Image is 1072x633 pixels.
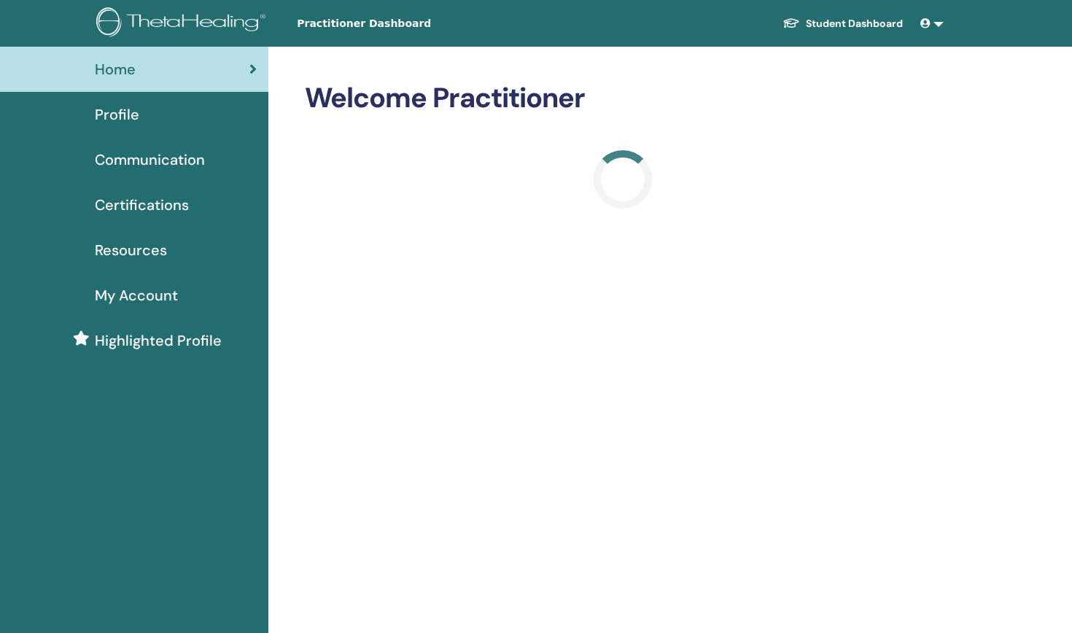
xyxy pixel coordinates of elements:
[771,10,914,37] a: Student Dashboard
[782,17,800,29] img: graduation-cap-white.svg
[297,16,516,31] span: Practitioner Dashboard
[95,149,205,171] span: Communication
[305,82,941,115] h2: Welcome Practitioner
[95,104,139,125] span: Profile
[95,330,222,352] span: Highlighted Profile
[95,239,167,261] span: Resources
[95,284,178,306] span: My Account
[95,58,136,80] span: Home
[95,194,189,216] span: Certifications
[96,7,271,40] img: logo.png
